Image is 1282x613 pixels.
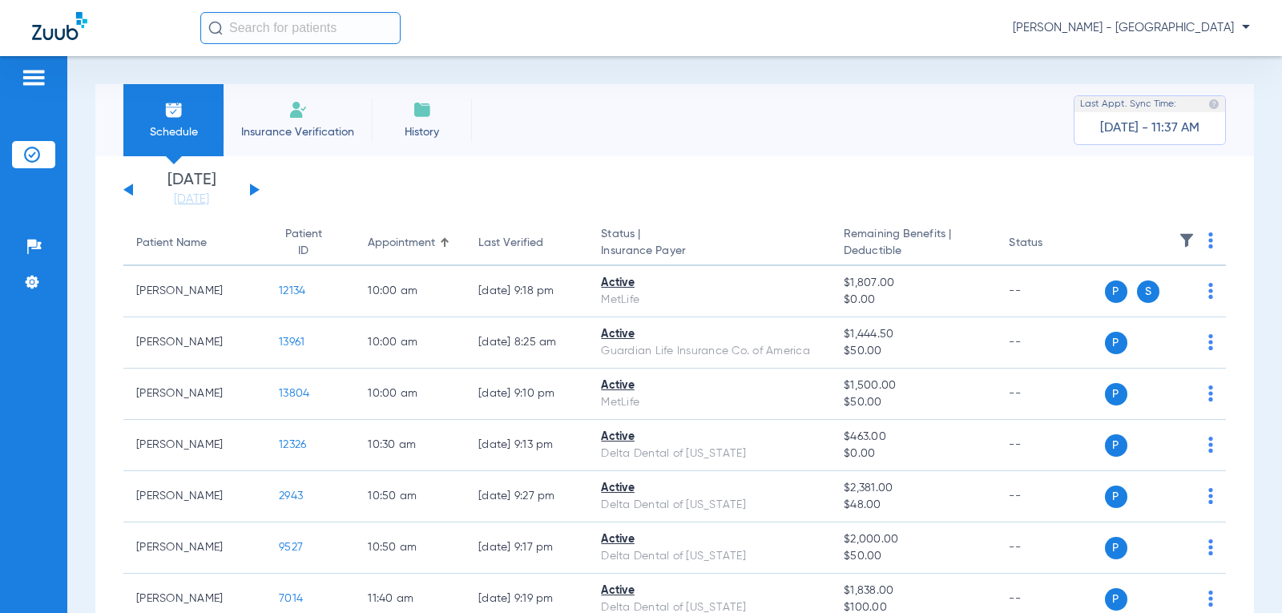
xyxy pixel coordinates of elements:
[1100,120,1199,136] span: [DATE] - 11:37 AM
[466,420,588,471] td: [DATE] 9:13 PM
[123,369,266,420] td: [PERSON_NAME]
[996,420,1104,471] td: --
[601,480,818,497] div: Active
[844,243,983,260] span: Deductible
[996,317,1104,369] td: --
[1208,437,1213,453] img: group-dot-blue.svg
[844,343,983,360] span: $50.00
[844,480,983,497] span: $2,381.00
[466,266,588,317] td: [DATE] 9:18 PM
[136,235,253,252] div: Patient Name
[413,100,432,119] img: History
[355,369,466,420] td: 10:00 AM
[844,583,983,599] span: $1,838.00
[135,124,212,140] span: Schedule
[1137,280,1159,303] span: S
[123,471,266,522] td: [PERSON_NAME]
[1179,232,1195,248] img: filter.svg
[21,68,46,87] img: hamburger-icon
[844,326,983,343] span: $1,444.50
[32,12,87,40] img: Zuub Logo
[279,226,328,260] div: Patient ID
[164,100,183,119] img: Schedule
[601,292,818,309] div: MetLife
[279,593,303,604] span: 7014
[601,343,818,360] div: Guardian Life Insurance Co. of America
[466,471,588,522] td: [DATE] 9:27 PM
[1105,280,1127,303] span: P
[478,235,575,252] div: Last Verified
[601,326,818,343] div: Active
[601,243,818,260] span: Insurance Payer
[844,497,983,514] span: $48.00
[601,275,818,292] div: Active
[1208,488,1213,504] img: group-dot-blue.svg
[279,285,305,296] span: 12134
[996,522,1104,574] td: --
[601,497,818,514] div: Delta Dental of [US_STATE]
[355,420,466,471] td: 10:30 AM
[844,446,983,462] span: $0.00
[601,429,818,446] div: Active
[601,377,818,394] div: Active
[996,471,1104,522] td: --
[279,388,309,399] span: 13804
[236,124,360,140] span: Insurance Verification
[1208,539,1213,555] img: group-dot-blue.svg
[1105,332,1127,354] span: P
[844,394,983,411] span: $50.00
[279,490,303,502] span: 2943
[996,266,1104,317] td: --
[208,21,223,35] img: Search Icon
[588,221,831,266] th: Status |
[368,235,453,252] div: Appointment
[1105,537,1127,559] span: P
[279,337,304,348] span: 13961
[200,12,401,44] input: Search for patients
[355,317,466,369] td: 10:00 AM
[1208,591,1213,607] img: group-dot-blue.svg
[143,172,240,208] li: [DATE]
[355,471,466,522] td: 10:50 AM
[123,522,266,574] td: [PERSON_NAME]
[368,235,435,252] div: Appointment
[1080,96,1176,112] span: Last Appt. Sync Time:
[601,446,818,462] div: Delta Dental of [US_STATE]
[123,266,266,317] td: [PERSON_NAME]
[123,317,266,369] td: [PERSON_NAME]
[996,369,1104,420] td: --
[1105,486,1127,508] span: P
[844,377,983,394] span: $1,500.00
[1105,434,1127,457] span: P
[996,221,1104,266] th: Status
[355,266,466,317] td: 10:00 AM
[136,235,207,252] div: Patient Name
[1208,334,1213,350] img: group-dot-blue.svg
[844,548,983,565] span: $50.00
[1105,588,1127,611] span: P
[384,124,460,140] span: History
[355,522,466,574] td: 10:50 AM
[1208,385,1213,401] img: group-dot-blue.svg
[1208,283,1213,299] img: group-dot-blue.svg
[844,531,983,548] span: $2,000.00
[288,100,308,119] img: Manual Insurance Verification
[601,548,818,565] div: Delta Dental of [US_STATE]
[844,292,983,309] span: $0.00
[466,522,588,574] td: [DATE] 9:17 PM
[1208,232,1213,248] img: group-dot-blue.svg
[279,226,342,260] div: Patient ID
[123,420,266,471] td: [PERSON_NAME]
[1208,99,1220,110] img: last sync help info
[601,394,818,411] div: MetLife
[466,369,588,420] td: [DATE] 9:10 PM
[844,275,983,292] span: $1,807.00
[844,429,983,446] span: $463.00
[478,235,543,252] div: Last Verified
[601,583,818,599] div: Active
[831,221,996,266] th: Remaining Benefits |
[466,317,588,369] td: [DATE] 8:25 AM
[601,531,818,548] div: Active
[279,439,306,450] span: 12326
[143,192,240,208] a: [DATE]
